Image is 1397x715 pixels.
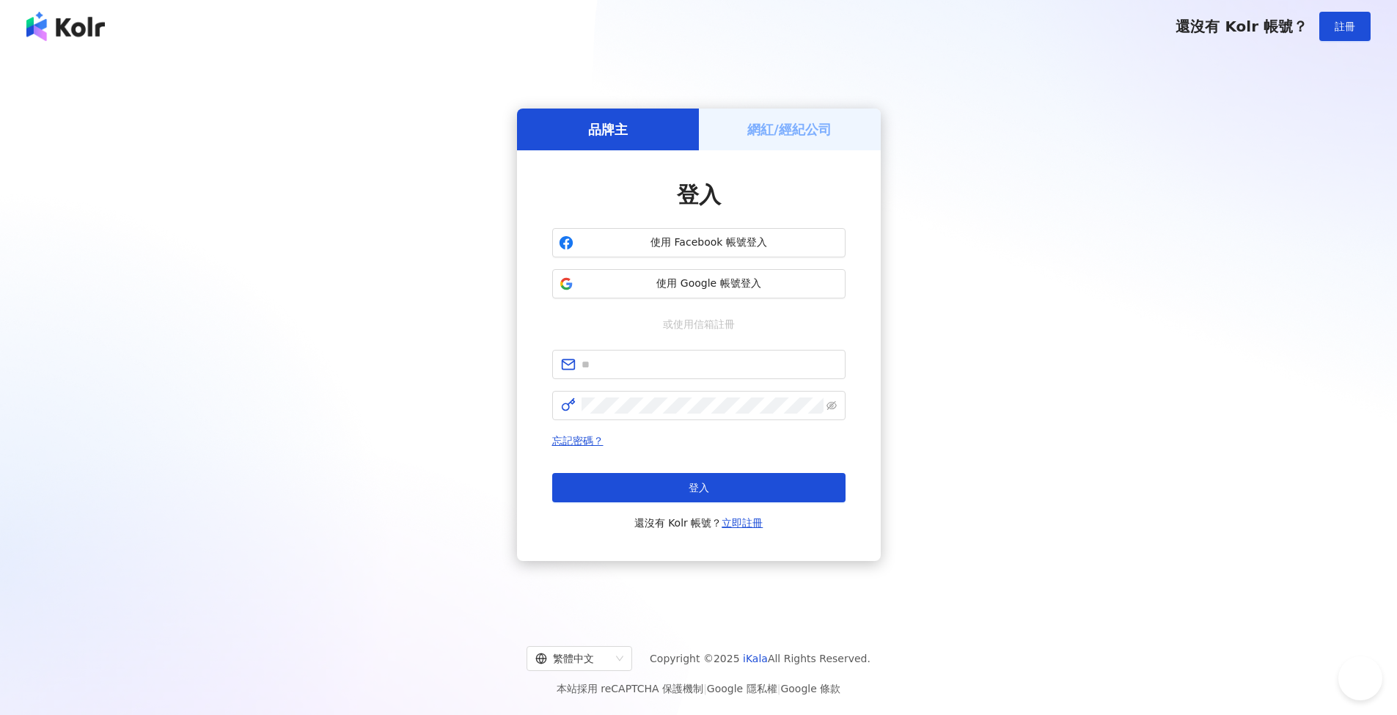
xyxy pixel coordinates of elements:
span: 登入 [689,482,709,494]
span: 使用 Google 帳號登入 [579,276,839,291]
a: iKala [743,653,768,664]
iframe: Help Scout Beacon - Open [1338,656,1382,700]
h5: 品牌主 [588,120,628,139]
span: 還沒有 Kolr 帳號？ [634,514,763,532]
button: 使用 Facebook 帳號登入 [552,228,846,257]
span: 註冊 [1335,21,1355,32]
span: 登入 [677,182,721,208]
div: 繁體中文 [535,647,610,670]
span: 或使用信箱註冊 [653,316,745,332]
img: logo [26,12,105,41]
span: 本站採用 reCAPTCHA 保護機制 [557,680,840,697]
a: Google 條款 [780,683,840,694]
span: eye-invisible [826,400,837,411]
span: 使用 Facebook 帳號登入 [579,235,839,250]
button: 使用 Google 帳號登入 [552,269,846,298]
span: Copyright © 2025 All Rights Reserved. [650,650,870,667]
span: 還沒有 Kolr 帳號？ [1176,18,1308,35]
a: 立即註冊 [722,517,763,529]
a: 忘記密碼？ [552,435,604,447]
span: | [703,683,707,694]
a: Google 隱私權 [707,683,777,694]
span: | [777,683,781,694]
button: 註冊 [1319,12,1371,41]
button: 登入 [552,473,846,502]
h5: 網紅/經紀公司 [747,120,832,139]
